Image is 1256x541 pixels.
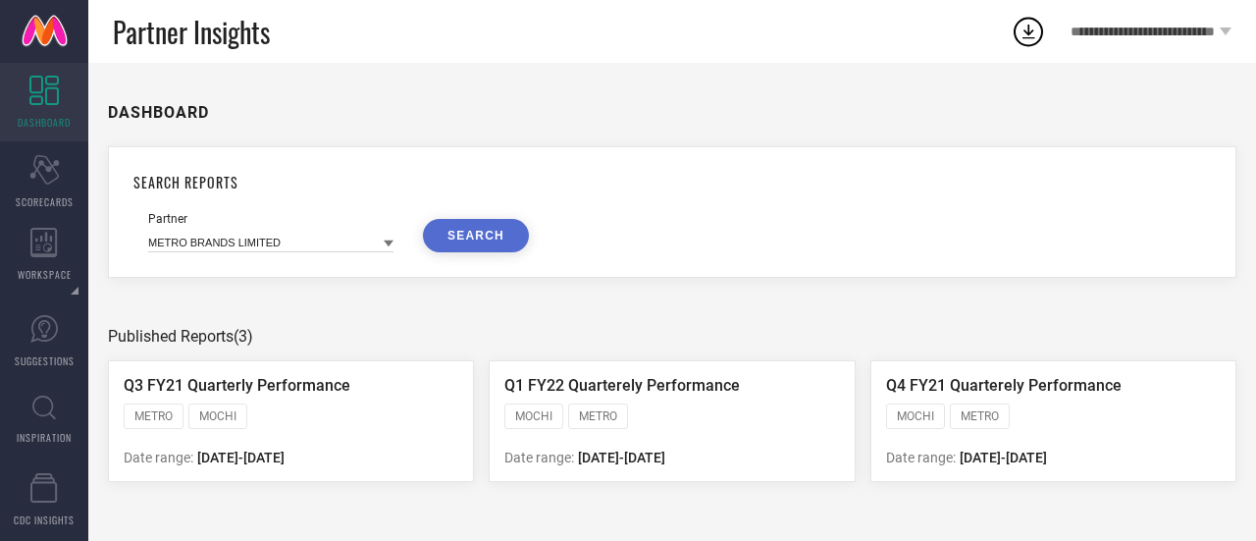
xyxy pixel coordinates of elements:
[504,376,740,395] span: Q1 FY22 Quarterely Performance
[18,267,72,282] span: WORKSPACE
[108,103,209,122] h1: DASHBOARD
[15,353,75,368] span: SUGGESTIONS
[423,219,529,252] button: SEARCH
[961,409,999,423] span: METRO
[886,450,956,465] span: Date range:
[16,194,74,209] span: SCORECARDS
[960,450,1047,465] span: [DATE] - [DATE]
[515,409,552,423] span: MOCHI
[133,172,1211,192] h1: SEARCH REPORTS
[1011,14,1046,49] div: Open download list
[124,450,193,465] span: Date range:
[113,12,270,52] span: Partner Insights
[504,450,574,465] span: Date range:
[886,376,1122,395] span: Q4 FY21 Quarterely Performance
[18,115,71,130] span: DASHBOARD
[578,450,665,465] span: [DATE] - [DATE]
[579,409,617,423] span: METRO
[14,513,75,527] span: CDC INSIGHTS
[17,430,72,445] span: INSPIRATION
[897,409,934,423] span: MOCHI
[124,376,350,395] span: Q3 FY21 Quarterly Performance
[108,327,1236,346] div: Published Reports (3)
[197,450,285,465] span: [DATE] - [DATE]
[134,409,173,423] span: METRO
[148,212,393,226] div: Partner
[199,409,236,423] span: MOCHI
